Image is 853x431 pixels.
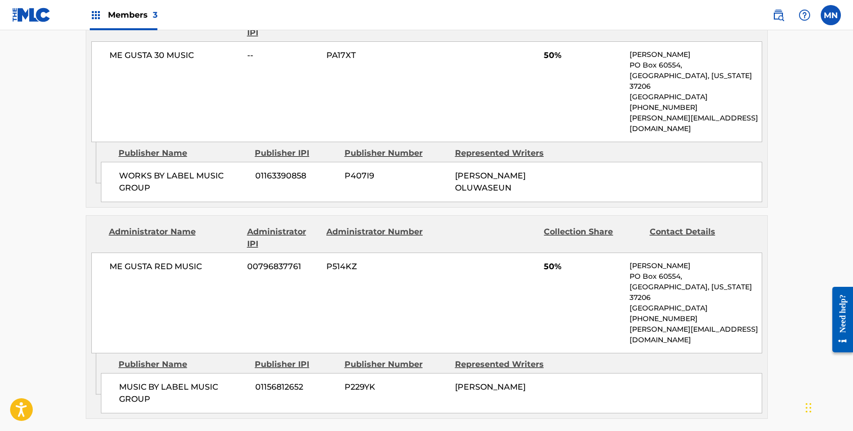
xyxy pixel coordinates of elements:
span: 01163390858 [255,170,337,182]
p: [PHONE_NUMBER] [630,102,761,113]
div: Drag [806,393,812,423]
p: [GEOGRAPHIC_DATA], [US_STATE] 37206 [630,71,761,92]
p: [PHONE_NUMBER] [630,314,761,324]
p: [GEOGRAPHIC_DATA] [630,92,761,102]
span: ME GUSTA RED MUSIC [109,261,240,273]
span: P407I9 [345,170,447,182]
div: Publisher Number [345,358,447,371]
p: [PERSON_NAME] [630,49,761,60]
p: [GEOGRAPHIC_DATA] [630,303,761,314]
span: MUSIC BY LABEL MUSIC GROUP [119,381,248,405]
span: PA17XT [326,49,424,61]
div: Administrator IPI [247,226,319,250]
span: [PERSON_NAME] OLUWASEUN [455,171,526,193]
div: Help [794,5,815,25]
div: Administrator Name [109,226,240,250]
p: PO Box 60554, [630,271,761,282]
span: -- [247,49,319,61]
img: MLC Logo [12,8,51,22]
div: Publisher Name [119,147,247,159]
p: [PERSON_NAME][EMAIL_ADDRESS][DOMAIN_NAME] [630,324,761,345]
span: ME GUSTA 30 MUSIC [109,49,240,61]
span: P229YK [345,381,447,393]
span: 50% [544,49,622,61]
div: Administrator Number [326,226,424,250]
div: User Menu [821,5,841,25]
div: Represented Writers [455,358,558,371]
span: 00796837761 [247,261,319,273]
iframe: Resource Center [825,278,853,361]
div: Publisher Name [119,358,247,371]
p: PO Box 60554, [630,60,761,71]
img: search [772,9,784,21]
iframe: Chat Widget [803,383,853,431]
span: WORKS BY LABEL MUSIC GROUP [119,170,248,194]
div: Represented Writers [455,147,558,159]
span: 01156812652 [255,381,337,393]
p: [GEOGRAPHIC_DATA], [US_STATE] 37206 [630,282,761,303]
p: [PERSON_NAME][EMAIL_ADDRESS][DOMAIN_NAME] [630,113,761,134]
span: P514KZ [326,261,424,273]
span: 50% [544,261,622,273]
p: [PERSON_NAME] [630,261,761,271]
div: Publisher Number [345,147,447,159]
a: Public Search [768,5,788,25]
div: Publisher IPI [255,147,337,159]
img: help [799,9,811,21]
img: Top Rightsholders [90,9,102,21]
div: Collection Share [544,226,642,250]
div: Publisher IPI [255,358,337,371]
span: Members [108,9,157,21]
span: [PERSON_NAME] [455,382,526,392]
span: 3 [153,10,157,20]
div: Contact Details [650,226,748,250]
